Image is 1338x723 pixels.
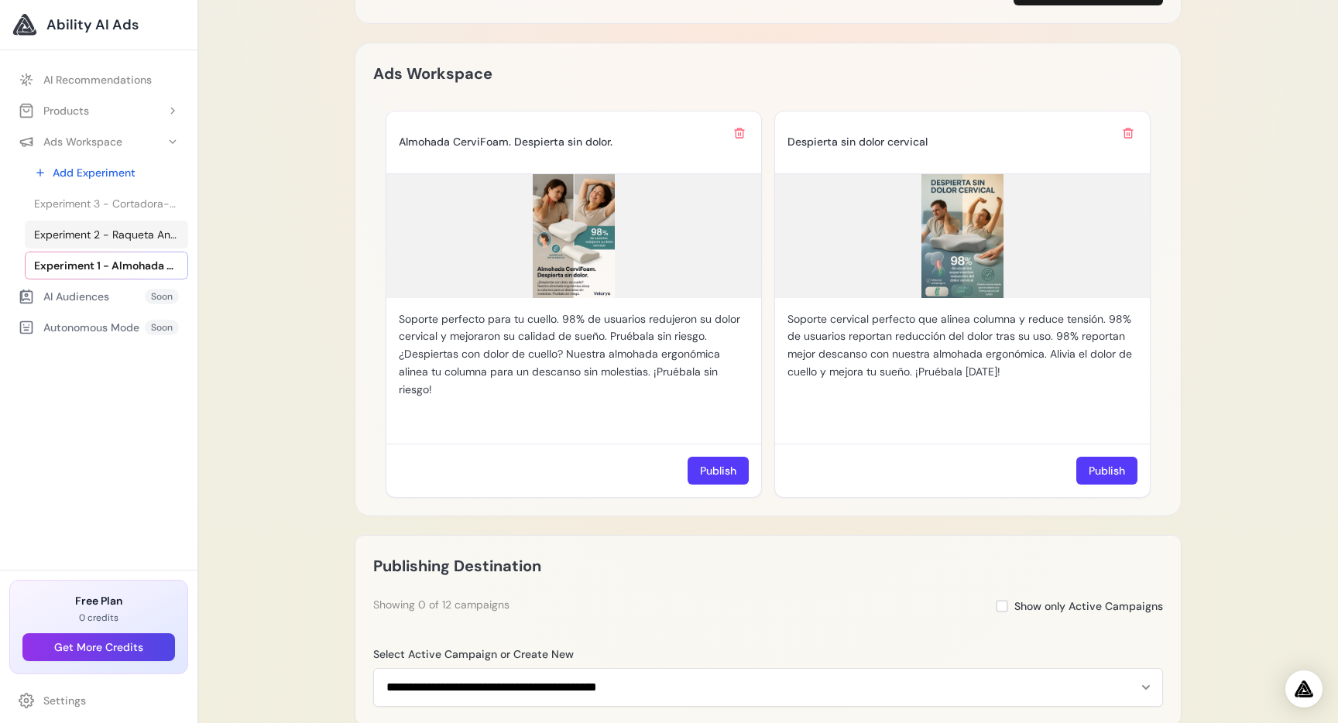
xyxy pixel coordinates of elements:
[399,310,749,399] p: Soporte perfecto para tu cuello. 98% de usuarios redujeron su dolor cervical y mejoraron su calid...
[399,135,724,149] div: Almohada CerviFoam. Despierta sin dolor.
[688,457,749,485] button: Publish
[775,174,1150,298] img: Despierta sin dolor cervical
[1014,598,1163,614] span: Show only Active Campaigns
[145,289,179,304] span: Soon
[9,128,188,156] button: Ads Workspace
[19,134,122,149] div: Ads Workspace
[19,320,139,335] div: Autonomous Mode
[373,61,492,86] h2: Ads Workspace
[34,196,179,211] span: Experiment 3 - Cortadora-Ralladora Giratoria 3 en 1 – Velorya
[9,687,188,714] a: Settings
[22,612,175,624] p: 0 credits
[12,12,185,37] a: Ability AI Ads
[19,289,109,304] div: AI Audiences
[386,174,761,298] img: Almohada CerviFoam. Despierta sin dolor.
[25,190,188,218] a: Experiment 3 - Cortadora-Ralladora Giratoria 3 en 1 – Velorya
[9,97,188,125] button: Products
[25,159,188,187] a: Add Experiment
[787,135,1113,149] div: Despierta sin dolor cervical
[9,66,188,94] a: AI Recommendations
[22,633,175,661] button: Get More Credits
[19,103,89,118] div: Products
[373,553,541,578] h2: Publishing Destination
[25,221,188,248] a: Experiment 2 - Raqueta Antimosquitos Inteligente – Velorya
[1076,457,1137,485] button: Publish
[373,646,1163,662] label: Select Active Campaign or Create New
[34,258,179,273] span: Experiment 1 - Almohada Ergonómica Viscoelástica CerviFoam – [GEOGRAPHIC_DATA]
[22,593,175,608] h3: Free Plan
[46,14,139,36] span: Ability AI Ads
[145,320,179,335] span: Soon
[34,227,179,242] span: Experiment 2 - Raqueta Antimosquitos Inteligente – Velorya
[373,597,509,612] div: Showing 0 of 12 campaigns
[787,310,1137,381] p: Soporte cervical perfecto que alinea columna y reduce tensión. 98% de usuarios reportan reducción...
[25,252,188,279] a: Experiment 1 - Almohada Ergonómica Viscoelástica CerviFoam – [GEOGRAPHIC_DATA]
[1285,670,1323,708] div: Open Intercom Messenger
